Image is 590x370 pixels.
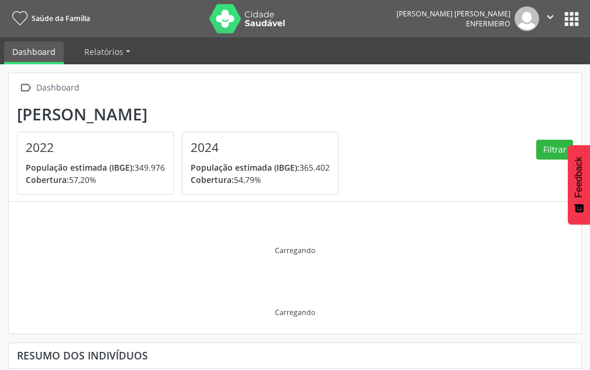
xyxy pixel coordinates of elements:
div: Carregando [275,245,315,255]
button: apps [561,9,582,29]
i:  [544,11,557,23]
span: População estimada (IBGE): [26,162,134,173]
a: Relatórios [76,42,139,62]
button: Filtrar [536,140,573,160]
img: img [515,6,539,31]
a: Dashboard [4,42,64,64]
i:  [17,79,34,96]
span: Cobertura: [191,174,234,185]
button: Feedback - Mostrar pesquisa [568,145,590,224]
span: População estimada (IBGE): [191,162,299,173]
button:  [539,6,561,31]
span: Feedback [574,157,584,198]
div: [PERSON_NAME] [PERSON_NAME] [396,9,510,19]
a:  Dashboard [17,79,81,96]
p: 57,20% [26,174,165,186]
span: Cobertura: [26,174,69,185]
p: 54,79% [191,174,330,186]
a: Saúde da Família [8,9,90,28]
div: Dashboard [34,79,81,96]
div: [PERSON_NAME] [17,105,347,124]
div: Resumo dos indivíduos [17,349,573,362]
div: Carregando [275,307,315,317]
p: 365.402 [191,161,330,174]
span: Saúde da Família [32,13,90,23]
h4: 2024 [191,140,330,155]
p: 349.976 [26,161,165,174]
h4: 2022 [26,140,165,155]
span: Relatórios [84,46,123,57]
span: Enfermeiro [466,19,510,29]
